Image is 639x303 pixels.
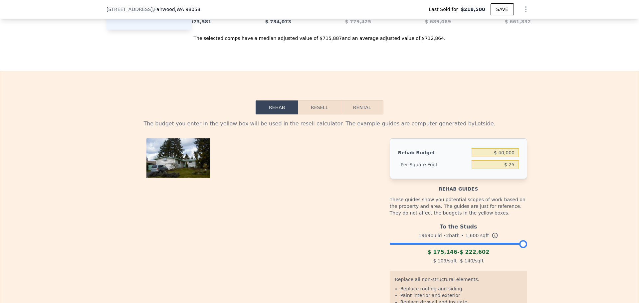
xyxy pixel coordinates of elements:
[395,276,522,285] div: Replace all non-structural elements.
[460,249,490,255] span: $ 222,602
[341,100,383,114] button: Rental
[400,285,522,292] li: Replace roofing and siding
[398,147,469,159] div: Rehab Budget
[390,248,527,256] div: -
[461,6,485,13] span: $218,500
[390,192,527,220] div: These guides show you potential scopes of work based on the property and area. The guides are jus...
[425,19,451,24] span: $ 689,089
[390,179,527,192] div: Rehab guides
[390,256,527,265] div: /sqft - /sqft
[298,100,340,114] button: Resell
[427,249,457,255] span: $ 175,146
[106,6,153,13] span: [STREET_ADDRESS]
[390,220,527,231] div: To the Studs
[175,7,200,12] span: , WA 98058
[465,233,479,238] span: 1,600
[146,138,210,178] img: Property Photo 1
[398,159,469,171] div: Per Square Foot
[390,231,527,240] div: 1969 build • 2 bath • sqft
[491,3,514,15] button: SAVE
[153,6,200,13] span: , Fairwood
[265,19,291,24] span: $ 734,073
[505,19,531,24] span: $ 661,832
[433,258,446,263] span: $ 109
[400,292,522,299] li: Paint interior and exterior
[106,30,532,42] div: The selected comps have a median adjusted value of $715,887 and an average adjusted value of $712...
[256,100,298,114] button: Rehab
[460,258,473,263] span: $ 140
[429,6,461,13] span: Last Sold for
[519,3,532,16] button: Show Options
[345,19,371,24] span: $ 779,425
[185,19,211,24] span: $ 673,581
[112,120,527,128] div: The budget you enter in the yellow box will be used in the resell calculator. The example guides ...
